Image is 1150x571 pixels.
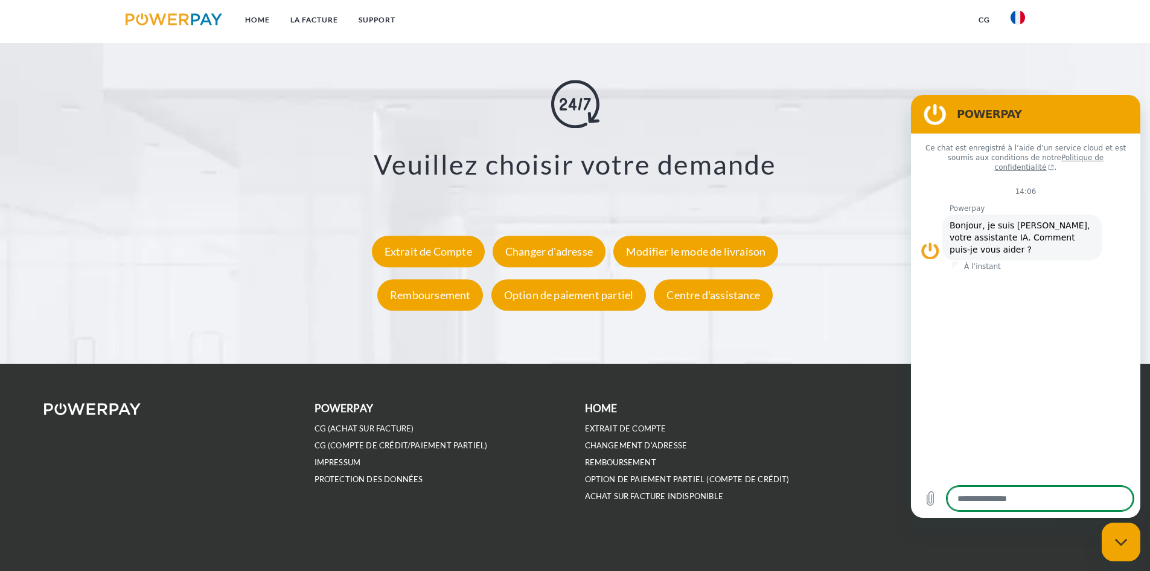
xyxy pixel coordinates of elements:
[968,9,1000,31] a: CG
[348,9,406,31] a: Support
[551,80,599,129] img: online-shopping.svg
[315,457,361,468] a: IMPRESSUM
[585,440,688,451] a: Changement d'adresse
[315,424,414,434] a: CG (achat sur facture)
[44,403,141,415] img: logo-powerpay-white.svg
[369,245,488,258] a: Extrait de Compte
[613,236,778,267] div: Modifier le mode de livraison
[315,440,488,451] a: CG (Compte de crédit/paiement partiel)
[491,279,647,311] div: Option de paiement partiel
[315,474,423,485] a: PROTECTION DES DONNÉES
[585,424,666,434] a: EXTRAIT DE COMPTE
[315,402,373,415] b: POWERPAY
[1011,10,1025,25] img: fr
[372,236,485,267] div: Extrait de Compte
[374,288,486,302] a: Remboursement
[610,245,781,258] a: Modifier le mode de livraison
[72,148,1078,182] h3: Veuillez choisir votre demande
[654,279,772,311] div: Centre d'assistance
[585,491,723,502] a: ACHAT SUR FACTURE INDISPONIBLE
[585,457,656,468] a: REMBOURSEMENT
[377,279,483,311] div: Remboursement
[651,288,775,302] a: Centre d'assistance
[490,245,609,258] a: Changer d'adresse
[235,9,280,31] a: Home
[911,95,1140,518] iframe: Fenêtre de messagerie
[280,9,348,31] a: LA FACTURE
[488,288,650,302] a: Option de paiement partiel
[493,236,605,267] div: Changer d'adresse
[126,13,223,25] img: logo-powerpay.svg
[1102,523,1140,561] iframe: Bouton de lancement de la fenêtre de messagerie, conversation en cours
[585,474,790,485] a: OPTION DE PAIEMENT PARTIEL (Compte de crédit)
[585,402,618,415] b: Home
